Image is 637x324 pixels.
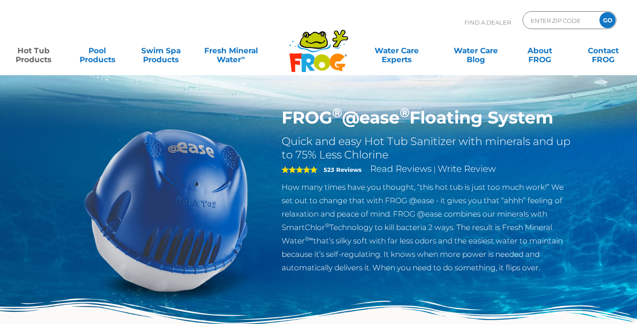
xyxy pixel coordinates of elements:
[72,42,122,60] a: PoolProducts
[200,42,262,60] a: Fresh MineralWater∞
[284,18,353,72] img: Frog Products Logo
[282,180,574,274] p: How many times have you thought, “this hot tub is just too much work!” We set out to change that ...
[282,107,574,128] h1: FROG @ease Floating System
[515,42,565,60] a: AboutFROG
[578,42,628,60] a: ContactFROG
[451,42,501,60] a: Water CareBlog
[282,166,317,173] span: 5
[438,163,496,174] a: Write Review
[599,12,616,28] input: GO
[136,42,186,60] a: Swim SpaProducts
[305,235,313,242] sup: ®∞
[241,54,245,61] sup: ∞
[464,11,511,34] p: Find A Dealer
[9,42,59,60] a: Hot TubProducts
[325,222,329,229] sup: ®
[332,105,342,120] sup: ®
[64,107,269,312] img: hot-tub-product-atease-system.png
[357,42,437,60] a: Water CareExperts
[434,165,436,174] span: |
[324,166,362,173] strong: 523 Reviews
[282,135,574,162] h2: Quick and easy Hot Tub Sanitizer with minerals and up to 75% Less Chlorine
[400,105,409,120] sup: ®
[370,163,432,174] a: Read Reviews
